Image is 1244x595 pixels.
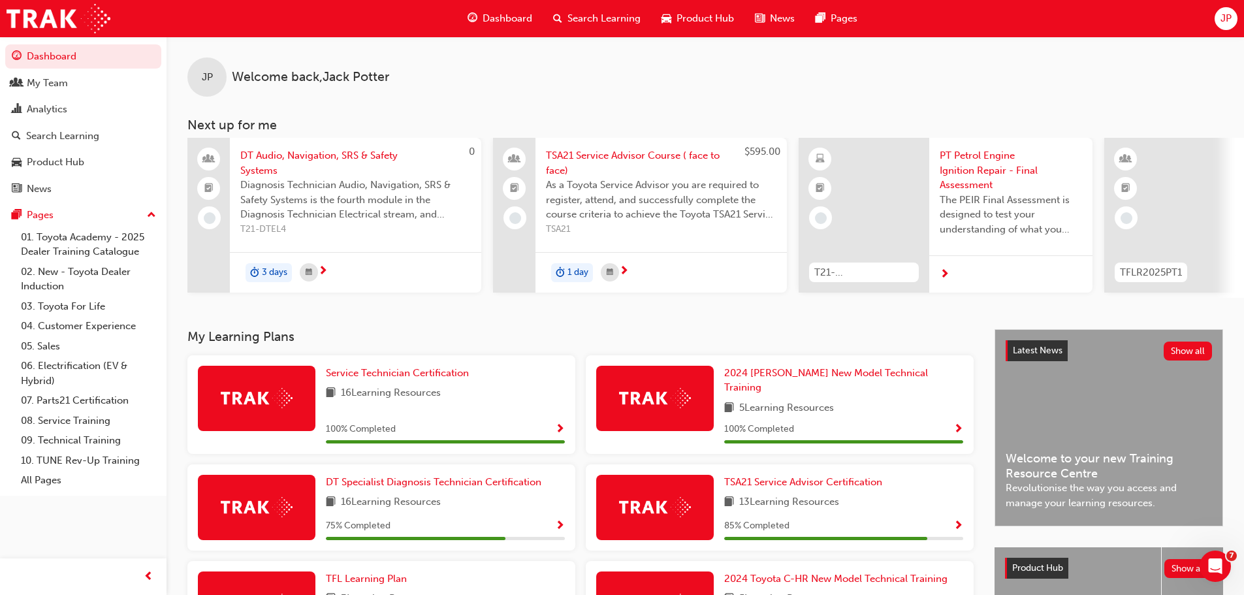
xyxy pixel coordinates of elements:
span: learningResourceType_INSTRUCTOR_LED-icon [1121,151,1130,168]
a: T21-PTEN_PEIR_EXAMPT Petrol Engine Ignition Repair - Final AssessmentThe PEIR Final Assessment is... [799,138,1092,293]
span: TFLR2025PT1 [1120,265,1182,280]
span: DT Audio, Navigation, SRS & Safety Systems [240,148,471,178]
span: JP [1220,11,1232,26]
iframe: Intercom live chat [1200,551,1231,582]
span: pages-icon [816,10,825,27]
a: Search Learning [5,124,161,148]
span: learningRecordVerb_NONE-icon [1121,212,1132,224]
a: search-iconSearch Learning [543,5,651,32]
a: 08. Service Training [16,411,161,431]
span: Latest News [1013,345,1062,356]
span: $595.00 [744,146,780,157]
span: Pages [831,11,857,26]
span: TFL Learning Plan [326,573,407,585]
span: TSA21 Service Advisor Certification [724,476,882,488]
a: 03. Toyota For Life [16,297,161,317]
span: 2024 [PERSON_NAME] New Model Technical Training [724,367,928,394]
span: book-icon [326,385,336,402]
button: Show Progress [953,518,963,534]
button: Show Progress [555,518,565,534]
span: T21-DTEL4 [240,222,471,237]
span: book-icon [326,494,336,511]
span: learningRecordVerb_NONE-icon [815,212,827,224]
a: Service Technician Certification [326,366,474,381]
span: 1 day [567,265,588,280]
span: news-icon [755,10,765,27]
span: Diagnosis Technician Audio, Navigation, SRS & Safety Systems is the fourth module in the Diagnosi... [240,178,471,222]
span: chart-icon [12,104,22,116]
button: Show Progress [953,421,963,438]
span: Show Progress [555,521,565,532]
span: next-icon [940,269,949,281]
span: next-icon [318,266,328,278]
span: 16 Learning Resources [341,494,441,511]
span: 85 % Completed [724,519,789,534]
span: The PEIR Final Assessment is designed to test your understanding of what you learnt in this module. [940,193,1082,237]
span: learningRecordVerb_NONE-icon [509,212,521,224]
span: news-icon [12,184,22,195]
a: Latest NewsShow allWelcome to your new Training Resource CentreRevolutionise the way you access a... [995,329,1223,526]
span: car-icon [12,157,22,169]
span: News [770,11,795,26]
span: Show Progress [953,521,963,532]
span: Dashboard [483,11,532,26]
span: calendar-icon [607,265,613,281]
img: Trak [619,497,691,517]
img: Trak [221,388,293,408]
button: Show all [1164,342,1213,361]
span: T21-PTEN_PEIR_EXAM [814,265,914,280]
a: DT Specialist Diagnosis Technician Certification [326,475,547,490]
span: booktick-icon [1121,180,1130,197]
div: Product Hub [27,155,84,170]
a: 01. Toyota Academy - 2025 Dealer Training Catalogue [16,227,161,262]
h3: My Learning Plans [187,329,974,344]
a: TFL Learning Plan [326,571,412,587]
a: 05. Sales [16,336,161,357]
span: 16 Learning Resources [341,385,441,402]
a: 06. Electrification (EV & Hybrid) [16,356,161,391]
a: News [5,177,161,201]
span: pages-icon [12,210,22,221]
span: Search Learning [567,11,641,26]
span: 5 Learning Resources [739,400,834,417]
span: next-icon [619,266,629,278]
span: TSA21 [546,222,776,237]
a: 07. Parts21 Certification [16,391,161,411]
span: guage-icon [468,10,477,27]
span: 7 [1226,551,1237,561]
button: Show Progress [555,421,565,438]
div: Search Learning [26,129,99,144]
span: people-icon [510,151,519,168]
span: Revolutionise the way you access and manage your learning resources. [1006,481,1212,510]
a: Product HubShow all [1005,558,1213,579]
a: 2024 [PERSON_NAME] New Model Technical Training [724,366,963,395]
a: 02. New - Toyota Dealer Induction [16,262,161,297]
span: book-icon [724,400,734,417]
div: Analytics [27,102,67,117]
span: JP [202,70,213,85]
span: Welcome back , Jack Potter [232,70,389,85]
span: guage-icon [12,51,22,63]
span: duration-icon [250,265,259,281]
a: Dashboard [5,44,161,69]
span: people-icon [204,151,214,168]
a: My Team [5,71,161,95]
h3: Next up for me [167,118,1244,133]
a: All Pages [16,470,161,490]
a: 0DT Audio, Navigation, SRS & Safety SystemsDiagnosis Technician Audio, Navigation, SRS & Safety S... [187,138,481,293]
span: people-icon [12,78,22,89]
span: search-icon [553,10,562,27]
img: Trak [7,4,110,33]
div: Pages [27,208,54,223]
span: Product Hub [1012,562,1063,573]
span: TSA21 Service Advisor Course ( face to face) [546,148,776,178]
span: Service Technician Certification [326,367,469,379]
img: Trak [221,497,293,517]
button: DashboardMy TeamAnalyticsSearch LearningProduct HubNews [5,42,161,203]
span: book-icon [724,494,734,511]
a: guage-iconDashboard [457,5,543,32]
a: 09. Technical Training [16,430,161,451]
span: booktick-icon [510,180,519,197]
span: car-icon [662,10,671,27]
